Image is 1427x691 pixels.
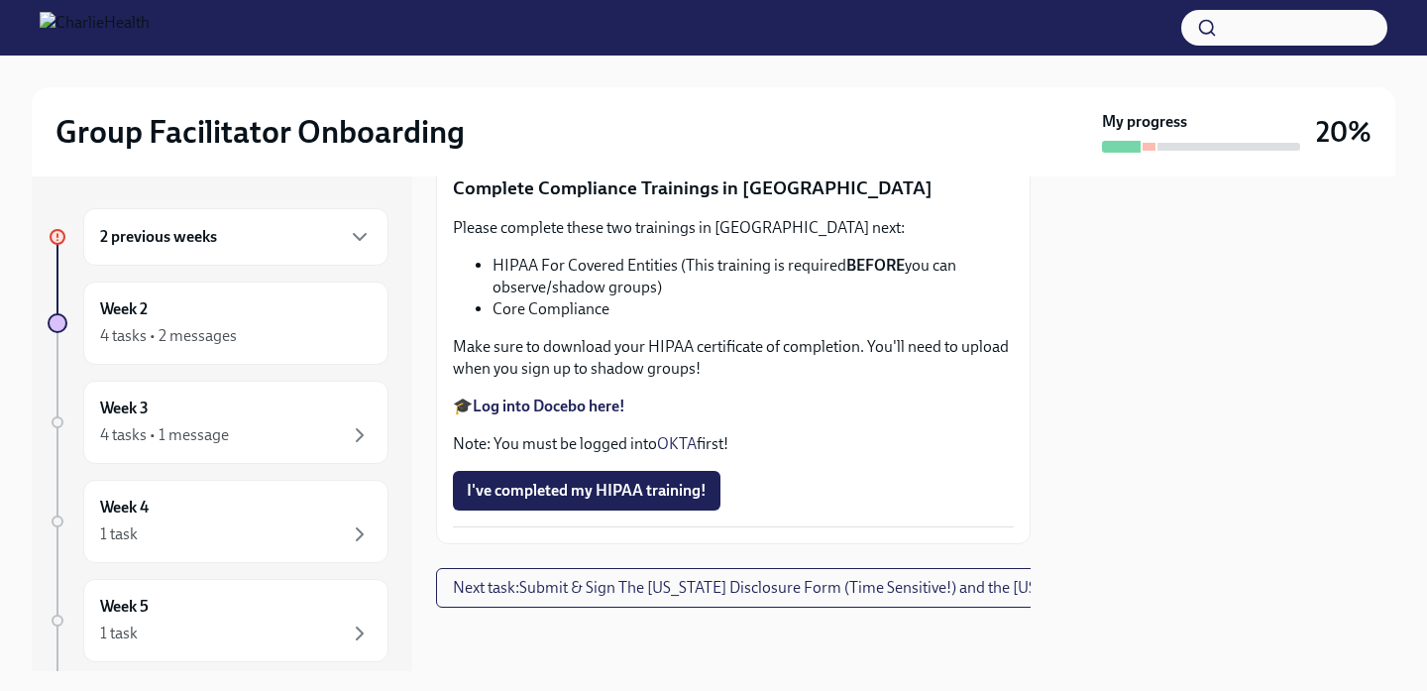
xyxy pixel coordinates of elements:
div: 1 task [100,523,138,545]
a: Week 41 task [48,480,388,563]
h6: Week 3 [100,398,149,419]
div: 4 tasks • 1 message [100,424,229,446]
li: Core Compliance [493,298,1014,320]
h6: Week 4 [100,497,149,518]
p: Make sure to download your HIPAA certificate of completion. You'll need to upload when you sign u... [453,336,1014,380]
li: HIPAA For Covered Entities (This training is required you can observe/shadow groups) [493,255,1014,298]
p: 🎓 [453,396,1014,417]
span: I've completed my HIPAA training! [467,481,707,501]
strong: My progress [1102,111,1187,133]
h6: Week 5 [100,596,149,618]
h6: Week 2 [100,298,148,320]
a: Week 51 task [48,579,388,662]
div: 4 tasks • 2 messages [100,325,237,347]
button: Next task:Submit & Sign The [US_STATE] Disclosure Form (Time Sensitive!) and the [US_STATE] Backg... [436,568,1240,608]
a: Log into Docebo here! [473,397,625,415]
a: Week 34 tasks • 1 message [48,381,388,464]
p: Complete Compliance Trainings in [GEOGRAPHIC_DATA] [453,175,1014,201]
div: 2 previous weeks [83,208,388,266]
h2: Group Facilitator Onboarding [55,112,465,152]
strong: BEFORE [846,256,905,275]
h6: 2 previous weeks [100,226,217,248]
div: 1 task [100,623,138,644]
span: Next task : Submit & Sign The [US_STATE] Disclosure Form (Time Sensitive!) and the [US_STATE] Bac... [453,578,1223,598]
button: I've completed my HIPAA training! [453,471,720,511]
p: Please complete these two trainings in [GEOGRAPHIC_DATA] next: [453,217,1014,239]
img: CharlieHealth [40,12,150,44]
a: Week 24 tasks • 2 messages [48,282,388,365]
a: OKTA [657,434,697,453]
h3: 20% [1316,114,1372,150]
p: Note: You must be logged into first! [453,433,1014,455]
